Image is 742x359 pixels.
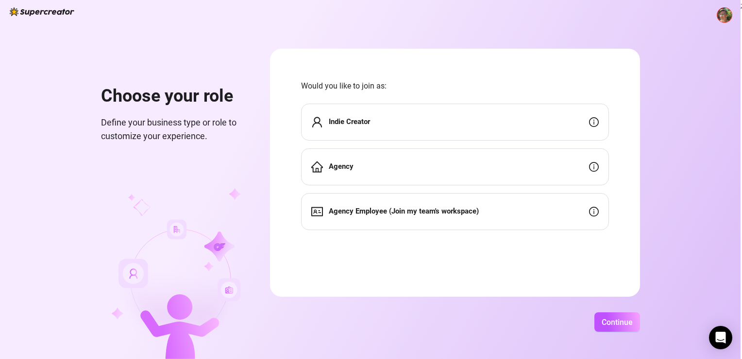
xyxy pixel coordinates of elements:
[709,326,732,349] div: Open Intercom Messenger
[301,80,609,92] span: Would you like to join as:
[717,8,732,22] img: ACg8ocISfuYp1GREGjHGca5VCBYY9Yxg2UdfWlD-9NFyp7O1dm6N1nLF=s96-c
[101,86,247,107] h1: Choose your role
[589,207,599,216] span: info-circle
[311,206,323,217] span: idcard
[594,312,640,332] button: Continue
[10,7,74,16] img: logo
[329,162,354,171] strong: Agency
[589,117,599,127] span: info-circle
[589,162,599,172] span: info-circle
[311,161,323,173] span: home
[602,318,633,327] span: Continue
[311,116,323,128] span: user
[329,117,370,126] strong: Indie Creator
[329,207,479,215] strong: Agency Employee (Join my team's workspace)
[101,116,247,144] span: Define your business type or role to customize your experience.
